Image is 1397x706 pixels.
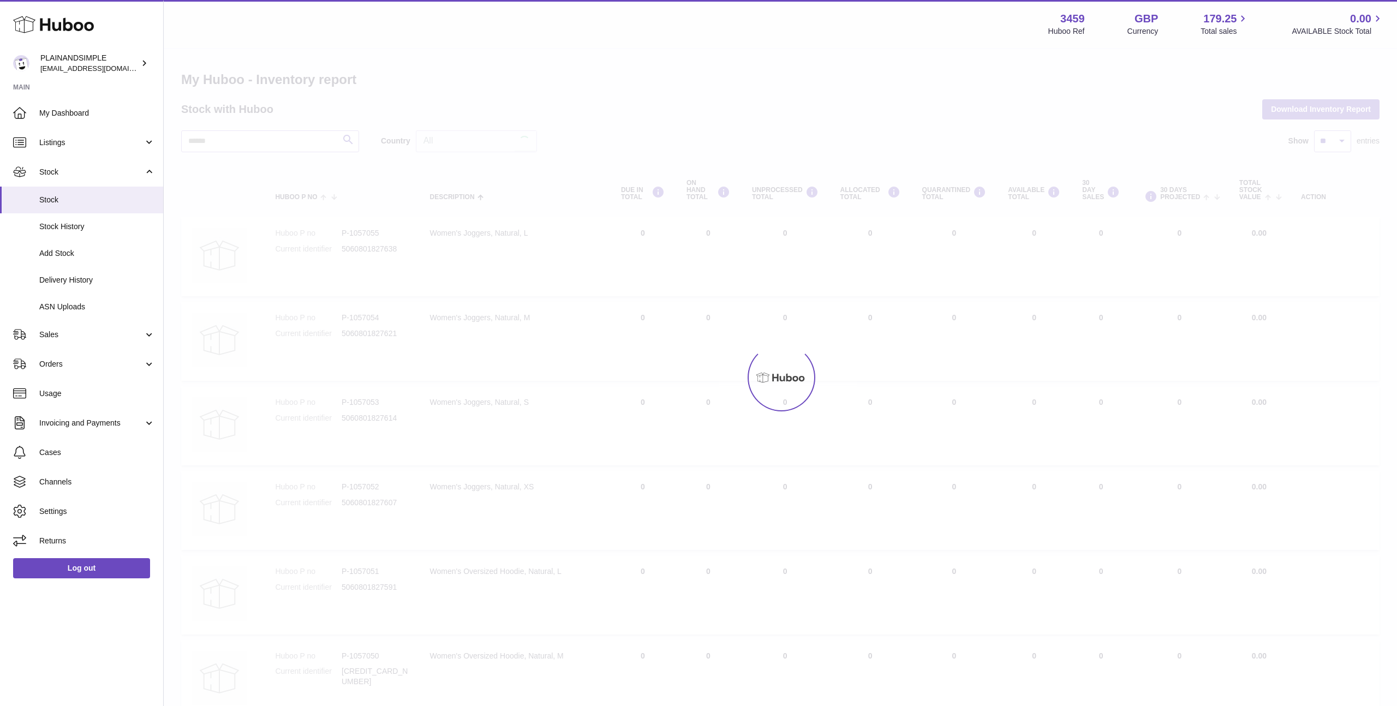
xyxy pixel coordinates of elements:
[39,275,155,285] span: Delivery History
[1292,26,1384,37] span: AVAILABLE Stock Total
[13,558,150,578] a: Log out
[39,536,155,546] span: Returns
[39,167,144,177] span: Stock
[39,248,155,259] span: Add Stock
[1135,11,1158,26] strong: GBP
[39,108,155,118] span: My Dashboard
[40,53,139,74] div: PLAINANDSIMPLE
[1350,11,1371,26] span: 0.00
[1060,11,1085,26] strong: 3459
[39,359,144,369] span: Orders
[39,137,144,148] span: Listings
[1203,11,1237,26] span: 179.25
[39,330,144,340] span: Sales
[39,506,155,517] span: Settings
[39,195,155,205] span: Stock
[1292,11,1384,37] a: 0.00 AVAILABLE Stock Total
[39,302,155,312] span: ASN Uploads
[39,222,155,232] span: Stock History
[1127,26,1159,37] div: Currency
[40,64,160,73] span: [EMAIL_ADDRESS][DOMAIN_NAME]
[13,55,29,71] img: duco@plainandsimple.com
[39,388,155,399] span: Usage
[39,447,155,458] span: Cases
[1048,26,1085,37] div: Huboo Ref
[1201,26,1249,37] span: Total sales
[39,477,155,487] span: Channels
[1201,11,1249,37] a: 179.25 Total sales
[39,418,144,428] span: Invoicing and Payments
